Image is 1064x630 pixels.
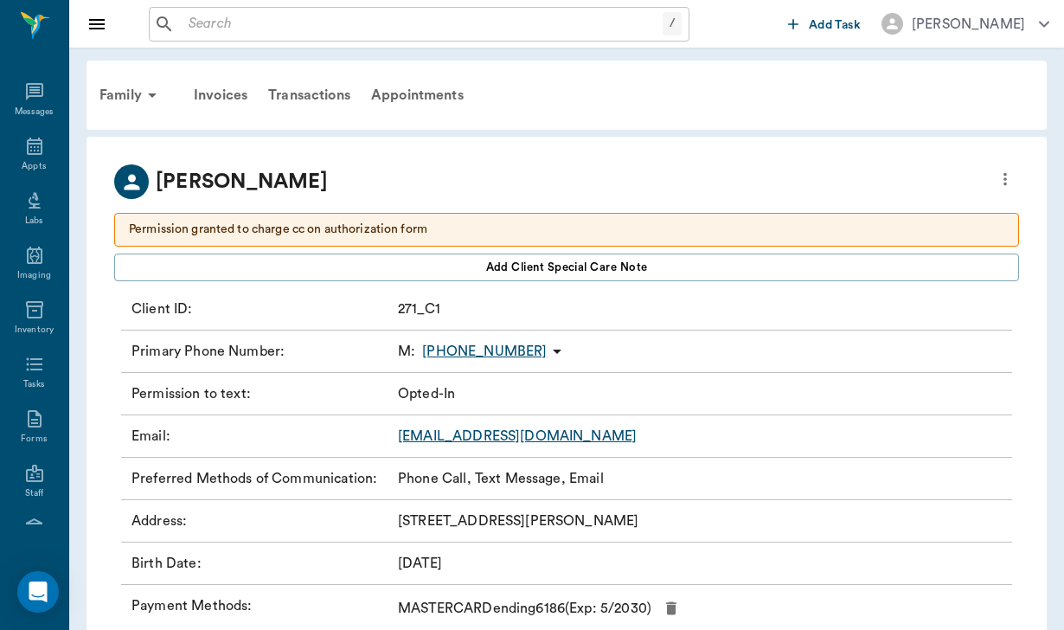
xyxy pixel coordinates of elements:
div: Forms [21,433,47,446]
p: Primary Phone Number : [131,341,391,362]
div: Tasks [23,378,45,391]
a: Appointments [361,74,474,116]
a: Transactions [258,74,361,116]
p: Phone Call, Text Message, Email [398,468,604,489]
p: [PHONE_NUMBER] [422,341,547,362]
div: Messages [15,106,54,119]
button: Add client Special Care Note [114,254,1019,281]
button: Add Task [781,8,868,40]
p: Birth Date : [131,553,391,574]
span: M : [398,341,415,362]
p: Permission to text : [131,383,391,404]
input: Search [182,12,663,36]
div: Open Intercom Messenger [17,571,59,613]
p: Preferred Methods of Communication : [131,468,391,489]
div: Labs [25,215,43,228]
p: Client ID : [131,299,391,319]
div: Appts [22,160,46,173]
div: Family [89,74,173,116]
p: Opted-In [398,383,455,404]
p: Address : [131,511,391,531]
span: Add client Special Care Note [486,258,648,277]
button: more [991,164,1019,194]
div: [PERSON_NAME] [912,14,1025,35]
p: Permission granted to charge cc on authorization form [129,221,1004,239]
p: [DATE] [398,553,442,574]
div: Inventory [15,324,54,337]
p: [STREET_ADDRESS][PERSON_NAME] [398,511,638,531]
div: / [663,12,682,35]
p: [PERSON_NAME] [156,166,328,197]
p: Email : [131,426,391,447]
p: MASTERCARD ending 6186 (Exp: 5 / 2030 ) [398,598,651,619]
div: Imaging [17,269,51,282]
p: 271_C1 [398,299,440,319]
a: Invoices [183,74,258,116]
div: Staff [25,487,43,500]
a: [EMAIL_ADDRESS][DOMAIN_NAME] [398,429,637,443]
button: Close drawer [80,7,114,42]
button: [PERSON_NAME] [868,8,1063,40]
